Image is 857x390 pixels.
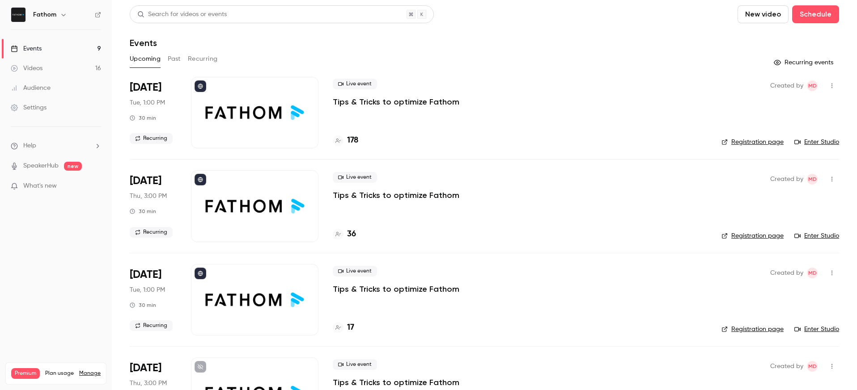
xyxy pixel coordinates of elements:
[807,174,818,185] span: Michelle Dizon
[808,268,817,278] span: MD
[794,231,839,240] a: Enter Studio
[333,172,377,183] span: Live event
[808,174,817,185] span: MD
[130,114,156,122] div: 30 min
[11,141,101,151] li: help-dropdown-opener
[808,80,817,91] span: MD
[45,370,74,377] span: Plan usage
[333,228,356,240] a: 36
[188,52,218,66] button: Recurring
[808,361,817,372] span: MD
[23,141,36,151] span: Help
[130,38,157,48] h1: Events
[794,325,839,334] a: Enter Studio
[347,322,354,334] h4: 17
[130,80,161,95] span: [DATE]
[33,10,56,19] h6: Fathom
[770,55,839,70] button: Recurring events
[130,77,177,148] div: Aug 19 Tue, 1:00 PM (America/Toronto)
[333,96,459,107] a: Tips & Tricks to optimize Fathom
[333,190,459,201] a: Tips & Tricks to optimize Fathom
[794,138,839,147] a: Enter Studio
[137,10,227,19] div: Search for videos or events
[130,227,173,238] span: Recurring
[90,182,101,190] iframe: Noticeable Trigger
[347,134,358,147] h4: 178
[130,170,177,242] div: Aug 21 Thu, 3:00 PM (America/Toronto)
[130,379,167,388] span: Thu, 3:00 PM
[11,84,51,92] div: Audience
[721,325,784,334] a: Registration page
[130,264,177,335] div: Aug 26 Tue, 1:00 PM (America/Toronto)
[79,370,101,377] a: Manage
[333,266,377,277] span: Live event
[130,52,161,66] button: Upcoming
[333,79,377,89] span: Live event
[130,268,161,282] span: [DATE]
[333,359,377,370] span: Live event
[792,5,839,23] button: Schedule
[11,368,40,379] span: Premium
[23,161,59,171] a: SpeakerHub
[130,192,167,201] span: Thu, 3:00 PM
[807,80,818,91] span: Michelle Dizon
[333,322,354,334] a: 17
[168,52,181,66] button: Past
[64,162,82,171] span: new
[130,98,165,107] span: Tue, 1:00 PM
[11,8,25,22] img: Fathom
[130,361,161,375] span: [DATE]
[770,80,803,91] span: Created by
[130,285,165,294] span: Tue, 1:00 PM
[770,361,803,372] span: Created by
[11,44,42,53] div: Events
[333,284,459,294] a: Tips & Tricks to optimize Fathom
[130,320,173,331] span: Recurring
[721,138,784,147] a: Registration page
[807,268,818,278] span: Michelle Dizon
[721,231,784,240] a: Registration page
[11,103,47,112] div: Settings
[333,377,459,388] a: Tips & Tricks to optimize Fathom
[130,133,173,144] span: Recurring
[333,134,358,147] a: 178
[770,268,803,278] span: Created by
[23,181,57,191] span: What's new
[130,302,156,309] div: 30 min
[347,228,356,240] h4: 36
[770,174,803,185] span: Created by
[11,64,42,73] div: Videos
[807,361,818,372] span: Michelle Dizon
[130,174,161,188] span: [DATE]
[738,5,789,23] button: New video
[130,208,156,215] div: 30 min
